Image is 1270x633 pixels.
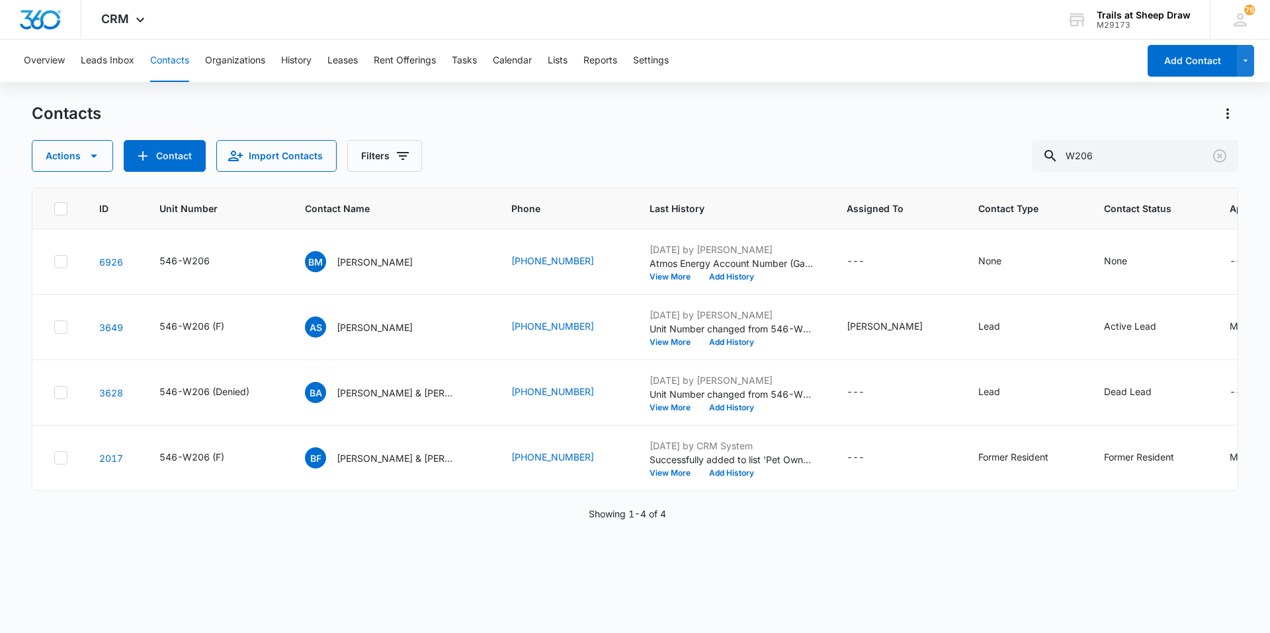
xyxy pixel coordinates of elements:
div: Contact Status - Active Lead - Select to Edit Field [1104,319,1180,335]
div: Contact Name - Brianna Fisketjon & Jase Parker - Select to Edit Field [305,447,480,468]
div: Phone - (970) 290-8329 - Select to Edit Field [511,450,618,466]
button: View More [650,469,700,477]
span: BA [305,382,326,403]
div: notifications count [1244,5,1255,15]
div: --- [847,450,865,466]
button: Add History [700,404,763,412]
div: Contact Status - Dead Lead - Select to Edit Field [1104,385,1175,400]
span: 76 [1244,5,1255,15]
p: Unit Number changed from 546-W206 to 546-W206 (F). [650,322,815,336]
div: Phone - (719) 994-1543 - Select to Edit Field [511,254,618,270]
div: 546-W206 [159,254,210,268]
div: [PERSON_NAME] [847,319,923,333]
div: 546-W206 (Denied) [159,385,249,398]
input: Search Contacts [1032,140,1238,172]
p: [DATE] by [PERSON_NAME] [650,242,815,256]
div: Lead [978,319,1000,333]
div: Unit Number - 546-W206 (F) - Select to Edit Field [159,319,248,335]
div: --- [847,254,865,270]
a: Navigate to contact details page for Brittany Mayo [99,256,123,268]
span: Assigned To [847,202,927,215]
p: [DATE] by CRM System [650,439,815,453]
button: Add Contact [1148,45,1237,77]
a: [PHONE_NUMBER] [511,450,594,464]
div: Contact Name - Brenda Aquirre & Jesus Esparza - Select to Edit Field [305,382,480,403]
p: [PERSON_NAME] & [PERSON_NAME] [337,451,456,465]
div: Lead [978,385,1000,398]
p: [PERSON_NAME] [337,255,413,269]
div: Contact Status - Former Resident - Select to Edit Field [1104,450,1198,466]
div: Active Lead [1104,319,1156,333]
div: Former Resident [978,450,1048,464]
span: Contact Name [305,202,460,215]
button: View More [650,404,700,412]
a: Navigate to contact details page for Andrew Sesker [99,322,123,333]
p: [DATE] by [PERSON_NAME] [650,373,815,387]
p: Atmos Energy Account Number (Gas) changed to 3073531717. [650,256,815,270]
button: Add History [700,273,763,281]
button: Leads Inbox [81,40,134,82]
a: [PHONE_NUMBER] [511,319,594,333]
div: Former Resident [1104,450,1174,464]
button: View More [650,338,700,346]
div: --- [1230,254,1248,270]
h1: Contacts [32,104,101,124]
span: Last History [650,202,796,215]
div: Merino [1230,319,1259,333]
p: Unit Number changed from 546-W206 (F) to 546-W206 (Denied). [650,387,815,401]
div: Contact Status - None - Select to Edit Field [1104,254,1151,270]
div: Unit Number - 546-W206 - Select to Edit Field [159,254,233,270]
span: AS [305,316,326,338]
button: Filters [347,140,422,172]
button: Lists [548,40,568,82]
div: Phone - (720) 665-8727 - Select to Edit Field [511,385,618,400]
span: BM [305,251,326,272]
button: Tasks [452,40,477,82]
div: Assigned To - - Select to Edit Field [847,450,888,466]
div: account name [1097,10,1191,20]
span: Contact Type [978,202,1053,215]
button: Organizations [205,40,265,82]
button: Leases [327,40,358,82]
div: Contact Type - Former Resident - Select to Edit Field [978,450,1072,466]
div: Contact Name - Andrew Sesker - Select to Edit Field [305,316,437,338]
button: History [281,40,312,82]
a: [PHONE_NUMBER] [511,254,594,268]
div: Contact Type - Lead - Select to Edit Field [978,385,1024,400]
span: Contact Status [1104,202,1179,215]
div: Phone - (515) 231-6081 - Select to Edit Field [511,319,618,335]
div: Assigned To - - Select to Edit Field [847,385,888,400]
button: Clear [1209,145,1230,167]
span: ID [99,202,108,215]
button: Rent Offerings [374,40,436,82]
button: Add History [700,469,763,477]
button: Add History [700,338,763,346]
div: 546-W206 (F) [159,319,224,333]
a: Navigate to contact details page for Brianna Fisketjon & Jase Parker [99,453,123,464]
button: View More [650,273,700,281]
div: Unit Number - 546-W206 (F) - Select to Edit Field [159,450,248,466]
button: Actions [32,140,113,172]
p: [PERSON_NAME] [337,320,413,334]
p: Successfully added to list 'Pet Owners'. [650,453,815,466]
div: Dead Lead [1104,385,1152,398]
button: Overview [24,40,65,82]
span: Unit Number [159,202,273,215]
div: Unit Number - 546-W206 (Denied) - Select to Edit Field [159,385,273,400]
button: Contacts [150,40,189,82]
div: account id [1097,20,1191,30]
div: --- [847,385,865,400]
button: Calendar [493,40,532,82]
div: 546-W206 (F) [159,450,224,464]
span: CRM [101,12,129,26]
button: Settings [633,40,669,82]
div: Contact Type - Lead - Select to Edit Field [978,319,1024,335]
div: Contact Type - None - Select to Edit Field [978,254,1025,270]
div: None [978,254,1001,268]
p: Showing 1-4 of 4 [589,507,666,521]
a: Navigate to contact details page for Brenda Aquirre & Jesus Esparza [99,387,123,398]
a: [PHONE_NUMBER] [511,385,594,398]
p: [DATE] by [PERSON_NAME] [650,308,815,322]
div: Merino [1230,450,1259,464]
span: BF [305,447,326,468]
